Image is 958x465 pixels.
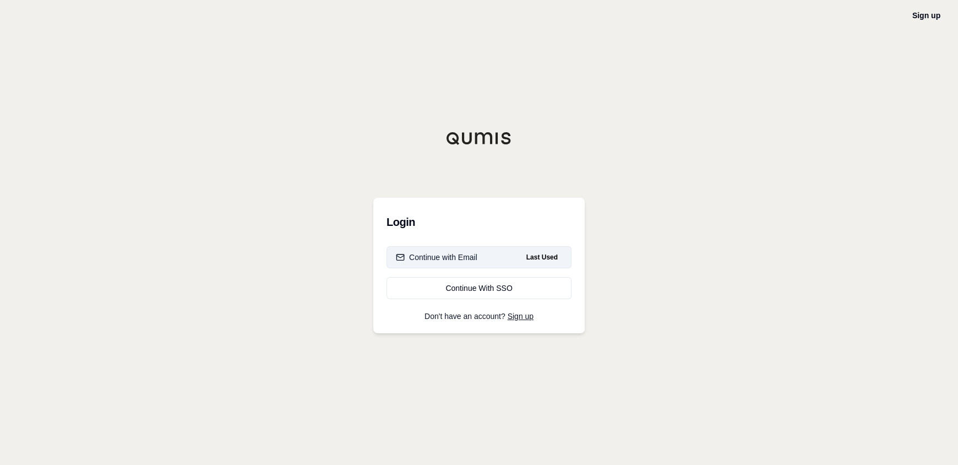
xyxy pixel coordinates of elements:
[387,312,571,320] p: Don't have an account?
[387,277,571,299] a: Continue With SSO
[508,312,534,321] a: Sign up
[396,283,562,294] div: Continue With SSO
[522,251,562,264] span: Last Used
[387,211,571,233] h3: Login
[446,132,512,145] img: Qumis
[912,11,940,20] a: Sign up
[396,252,477,263] div: Continue with Email
[387,246,571,268] button: Continue with EmailLast Used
